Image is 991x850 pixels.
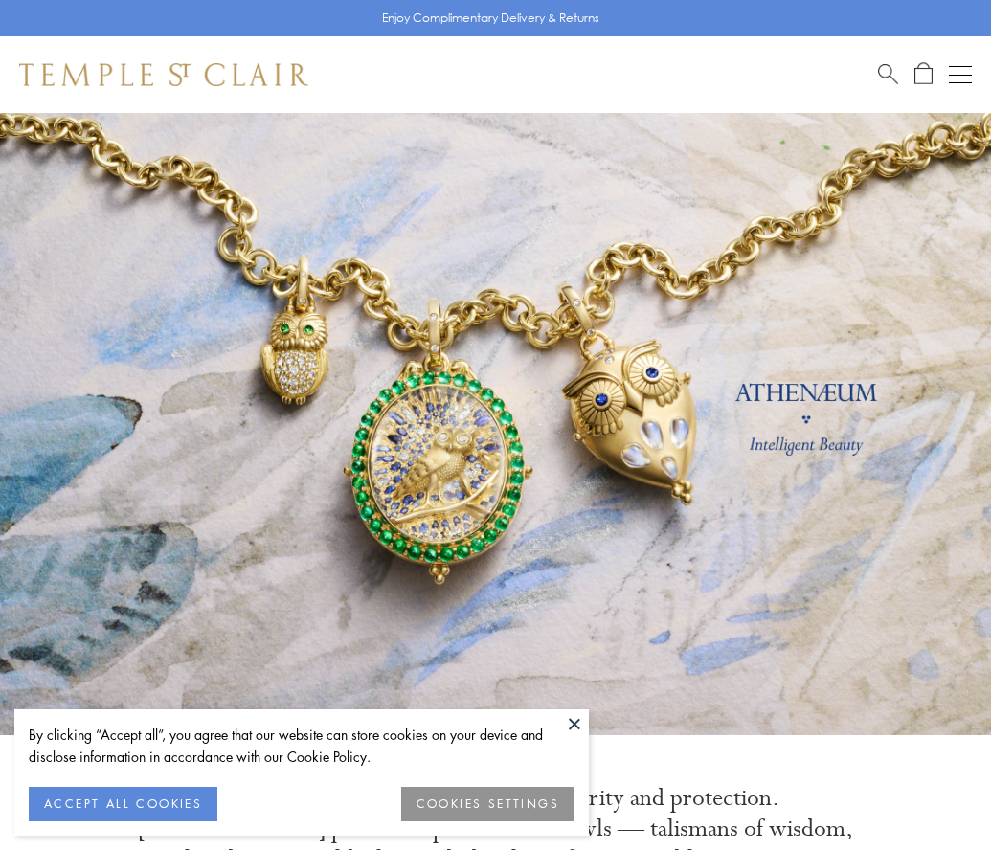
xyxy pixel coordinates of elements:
[914,62,933,86] a: Open Shopping Bag
[29,724,574,768] div: By clicking “Accept all”, you agree that our website can store cookies on your device and disclos...
[29,787,217,821] button: ACCEPT ALL COOKIES
[878,62,898,86] a: Search
[19,63,308,86] img: Temple St. Clair
[382,9,599,28] p: Enjoy Complimentary Delivery & Returns
[949,63,972,86] button: Open navigation
[401,787,574,821] button: COOKIES SETTINGS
